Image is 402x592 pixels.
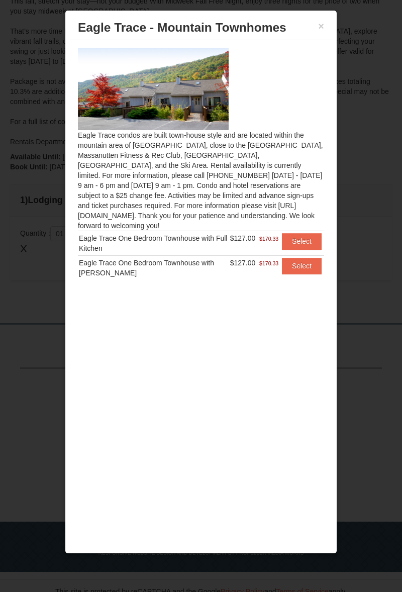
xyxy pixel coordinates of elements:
span: $127.00 [230,259,256,267]
span: $170.33 [259,234,278,244]
span: $170.33 [259,258,278,268]
button: × [318,21,324,31]
div: Eagle Trace condos are built town-house style and are located within the mountain area of [GEOGRA... [70,40,332,481]
span: Eagle Trace - Mountain Townhomes [78,21,286,34]
div: Eagle Trace One Bedroom Townhouse with [PERSON_NAME] [79,258,228,278]
img: 19218983-1-9b289e55.jpg [78,48,229,130]
span: $127.00 [230,234,256,242]
button: Select [282,233,322,249]
button: Select [282,258,322,274]
div: Eagle Trace One Bedroom Townhouse with Full Kitchen [79,233,228,253]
